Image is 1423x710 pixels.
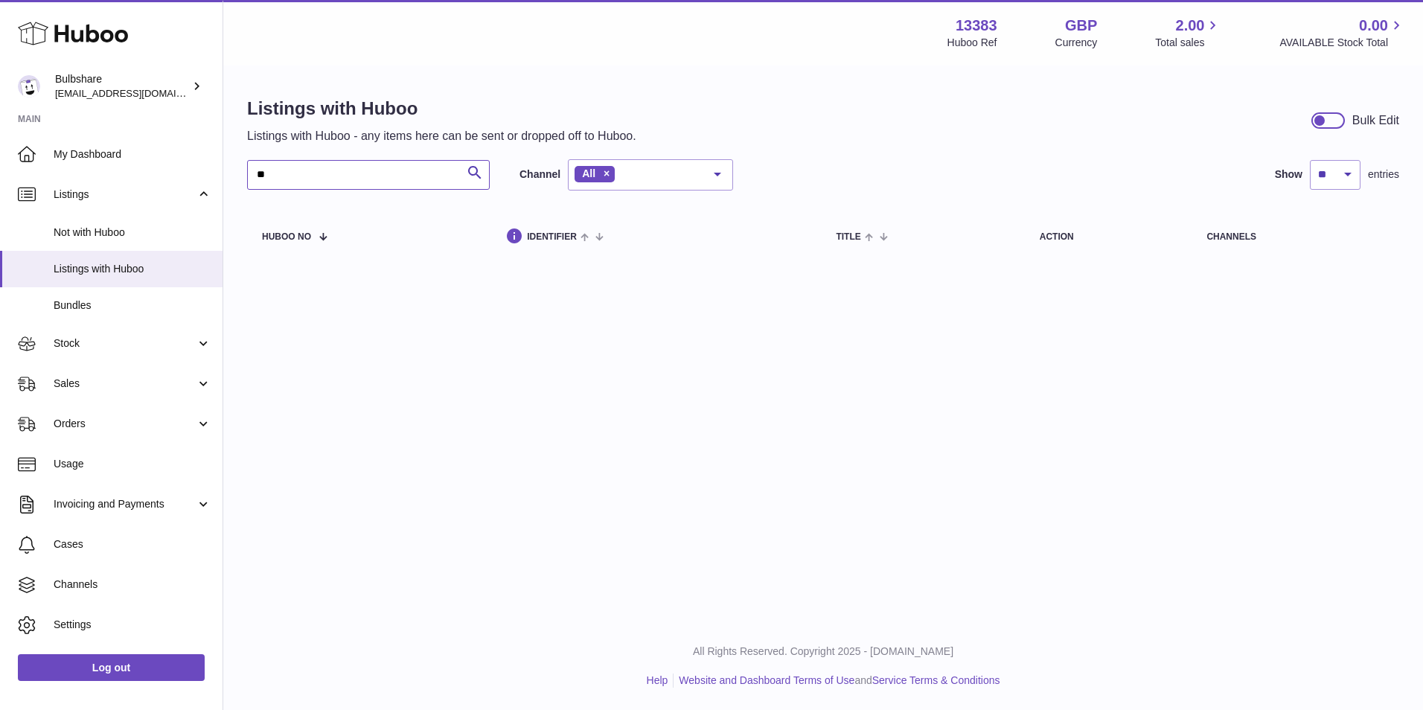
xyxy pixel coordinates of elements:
span: Cases [54,537,211,551]
div: Currency [1055,36,1098,50]
div: channels [1206,232,1384,242]
span: Channels [54,578,211,592]
strong: 13383 [956,16,997,36]
a: 2.00 Total sales [1155,16,1221,50]
span: AVAILABLE Stock Total [1279,36,1405,50]
span: Bundles [54,298,211,313]
a: Help [647,674,668,686]
span: Total sales [1155,36,1221,50]
span: [EMAIL_ADDRESS][DOMAIN_NAME] [55,87,219,99]
a: Service Terms & Conditions [872,674,1000,686]
li: and [674,674,1000,688]
span: Invoicing and Payments [54,497,196,511]
div: Huboo Ref [947,36,997,50]
span: Settings [54,618,211,632]
span: Listings [54,188,196,202]
a: 0.00 AVAILABLE Stock Total [1279,16,1405,50]
a: Log out [18,654,205,681]
span: title [836,232,860,242]
div: action [1040,232,1177,242]
img: internalAdmin-13383@internal.huboo.com [18,75,40,97]
span: All [582,167,595,179]
p: Listings with Huboo - any items here can be sent or dropped off to Huboo. [247,128,636,144]
div: Bulbshare [55,72,189,100]
label: Channel [519,167,560,182]
span: Usage [54,457,211,471]
strong: GBP [1065,16,1097,36]
span: 0.00 [1359,16,1388,36]
span: Huboo no [262,232,311,242]
a: Website and Dashboard Terms of Use [679,674,854,686]
span: Not with Huboo [54,226,211,240]
span: Sales [54,377,196,391]
span: 2.00 [1176,16,1205,36]
span: Stock [54,336,196,351]
span: Orders [54,417,196,431]
span: identifier [527,232,577,242]
span: My Dashboard [54,147,211,161]
label: Show [1275,167,1302,182]
p: All Rights Reserved. Copyright 2025 - [DOMAIN_NAME] [235,645,1411,659]
span: Listings with Huboo [54,262,211,276]
h1: Listings with Huboo [247,97,636,121]
div: Bulk Edit [1352,112,1399,129]
span: entries [1368,167,1399,182]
